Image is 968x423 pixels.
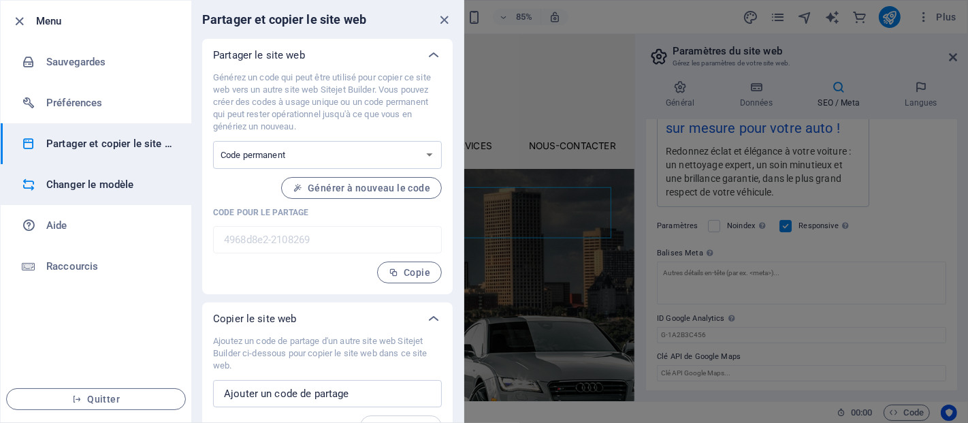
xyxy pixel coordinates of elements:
button: close [436,12,453,28]
h6: Partager et copier le site web [46,136,172,152]
span: Copie [389,267,430,278]
h6: Changer le modèle [46,176,172,193]
button: Générer à nouveau le code [281,177,442,199]
span: Générer à nouveau le code [293,183,430,193]
button: Quitter [6,388,186,410]
h6: Raccourcis [46,258,172,275]
h6: Partager et copier le site web [202,12,366,28]
p: Copier le site web [213,312,297,326]
span: Quitter [18,394,174,405]
p: Générez un code qui peut être utilisé pour copier ce site web vers un autre site web Sitejet Buil... [213,72,442,133]
div: Copier le site web [202,302,453,335]
p: Ajoutez un code de partage d'un autre site web Sitejet Builder ci-dessous pour copier le site web... [213,335,442,372]
h6: Menu [36,13,180,29]
input: Ajouter un code de partage [213,380,442,407]
button: Copie [377,262,442,283]
h6: Sauvegardes [46,54,172,70]
p: Code pour le partage [213,207,442,218]
h6: Aide [46,217,172,234]
p: Partager le site web [213,48,305,62]
div: Partager le site web [202,39,453,72]
a: Aide [1,205,191,246]
h6: Préférences [46,95,172,111]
